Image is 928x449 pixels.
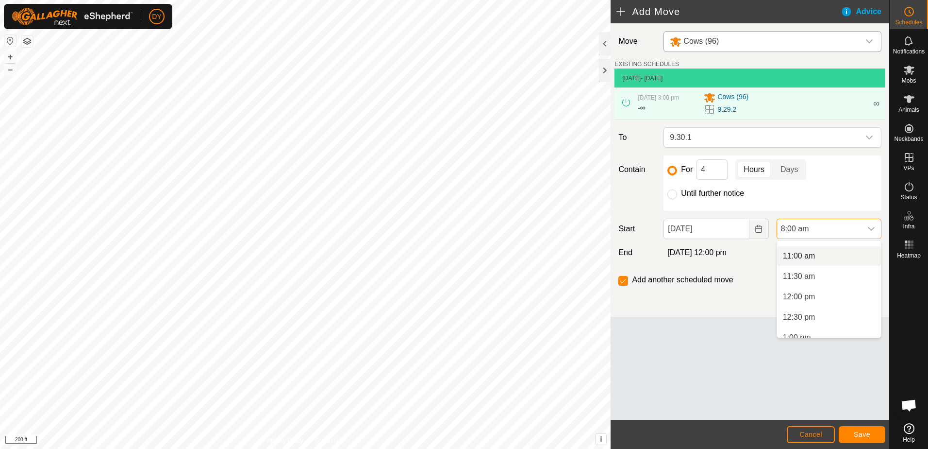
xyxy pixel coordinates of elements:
[622,75,641,82] span: [DATE]
[717,92,748,104] span: Cows (96)
[783,250,815,262] span: 11:00 am
[898,107,919,113] span: Animals
[860,128,879,147] div: dropdown trigger
[903,224,914,229] span: Infra
[777,308,881,327] li: 12:30 pm
[614,164,660,175] label: Contain
[903,165,914,171] span: VPs
[641,75,663,82] span: - [DATE]
[21,35,33,47] button: Map Layers
[315,436,344,445] a: Contact Us
[4,64,16,75] button: –
[799,431,822,438] span: Cancel
[638,102,645,114] div: -
[667,248,727,257] span: [DATE] 12:00 pm
[897,253,921,259] span: Heatmap
[632,276,733,284] label: Add another scheduled move
[902,78,916,84] span: Mobs
[777,267,881,286] li: 11:30 am
[777,287,881,307] li: 12:00 pm
[903,437,915,443] span: Help
[600,435,602,443] span: i
[783,271,815,282] span: 11:30 am
[666,128,860,147] span: 9.30.1
[894,136,923,142] span: Neckbands
[900,194,917,200] span: Status
[860,32,879,52] div: dropdown trigger
[683,37,719,45] span: Cows (96)
[596,434,606,445] button: i
[614,127,660,148] label: To
[744,164,764,175] span: Hours
[717,104,736,115] a: 9.29.2
[895,19,922,25] span: Schedules
[780,164,798,175] span: Days
[614,31,660,52] label: Move
[12,8,133,25] img: Gallagher Logo
[895,391,924,420] div: Open chat
[873,99,879,108] span: ∞
[267,436,303,445] a: Privacy Policy
[614,247,660,259] label: End
[783,291,815,303] span: 12:00 pm
[893,49,925,54] span: Notifications
[749,219,769,239] button: Choose Date
[640,104,645,112] span: ∞
[681,166,693,173] label: For
[614,223,660,235] label: Start
[4,51,16,63] button: +
[777,219,862,239] span: 8:00 am
[841,6,889,17] div: Advice
[890,419,928,447] a: Help
[783,311,815,323] span: 12:30 pm
[787,426,835,443] button: Cancel
[777,328,881,347] li: 1:00 pm
[783,332,811,344] span: 1:00 pm
[839,426,885,443] button: Save
[638,94,679,101] span: [DATE] 3:00 pm
[152,12,161,22] span: DY
[862,219,881,239] div: dropdown trigger
[854,431,870,438] span: Save
[681,190,744,197] label: Until further notice
[4,35,16,47] button: Reset Map
[616,6,840,17] h2: Add Move
[666,32,860,52] span: Cows
[614,60,679,69] label: EXISTING SCHEDULES
[777,246,881,266] li: 11:00 am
